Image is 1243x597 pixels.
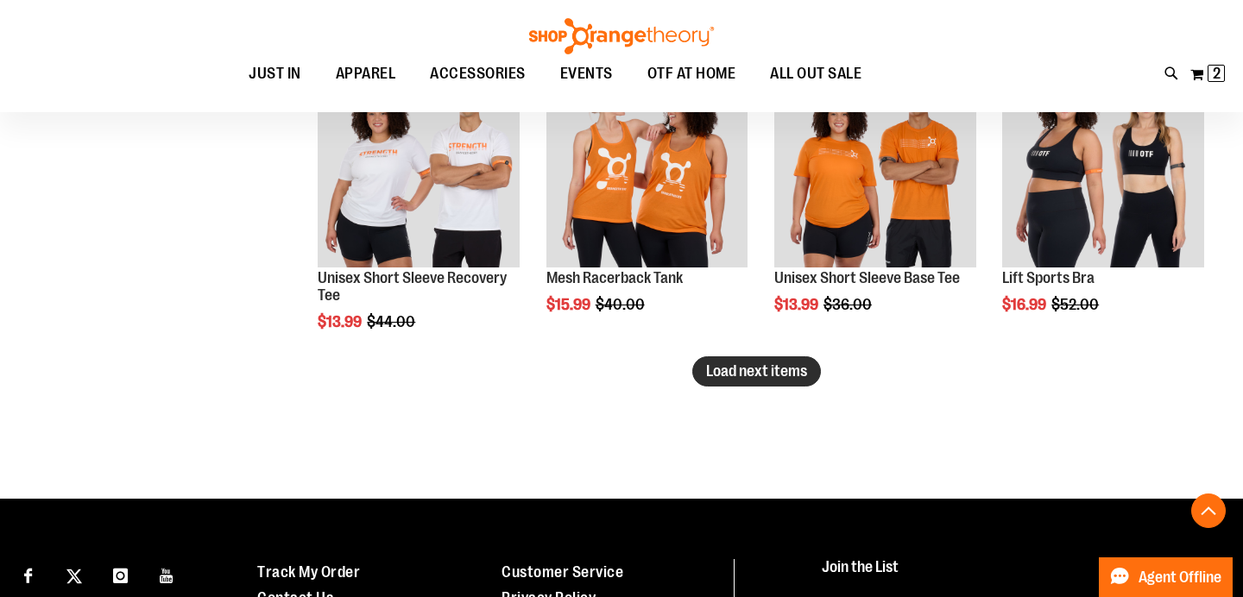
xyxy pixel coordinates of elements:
[152,559,182,589] a: Visit our Youtube page
[66,569,82,584] img: Twitter
[823,296,874,313] span: $36.00
[546,66,748,267] img: Product image for Mesh Racerback Tank
[249,54,301,93] span: JUST IN
[60,559,90,589] a: Visit our X page
[1099,557,1233,597] button: Agent Offline
[318,313,364,330] span: $13.99
[1051,296,1101,313] span: $52.00
[692,356,821,386] button: Load next items
[596,296,647,313] span: $40.00
[257,563,360,581] a: Track My Order
[774,66,976,270] a: Product image for Unisex Short Sleeve Base TeeSALE
[502,563,623,581] a: Customer Service
[770,54,861,93] span: ALL OUT SALE
[1002,66,1204,267] img: Main view of 2024 October Lift Sports Bra
[1002,269,1095,286] a: Lift Sports Bra
[318,66,520,270] a: Product image for Unisex Short Sleeve Recovery TeeSALE
[774,269,960,286] a: Unisex Short Sleeve Base Tee
[774,66,976,267] img: Product image for Unisex Short Sleeve Base Tee
[367,313,418,330] span: $44.00
[560,54,613,93] span: EVENTS
[1002,66,1204,270] a: Main view of 2024 October Lift Sports BraSALE
[318,66,520,267] img: Product image for Unisex Short Sleeve Recovery Tee
[336,54,396,93] span: APPAREL
[538,57,757,357] div: product
[546,66,748,270] a: Product image for Mesh Racerback TankSALE
[546,269,683,286] a: Mesh Racerback Tank
[706,362,807,380] span: Load next items
[13,559,43,589] a: Visit our Facebook page
[647,54,736,93] span: OTF AT HOME
[774,296,821,313] span: $13.99
[1213,65,1221,82] span: 2
[430,54,526,93] span: ACCESSORIES
[1002,296,1049,313] span: $16.99
[994,57,1213,357] div: product
[766,57,985,357] div: product
[527,18,716,54] img: Shop Orangetheory
[1139,569,1221,586] span: Agent Offline
[822,559,1210,591] h4: Join the List
[1191,493,1226,528] button: Back To Top
[318,269,507,304] a: Unisex Short Sleeve Recovery Tee
[546,296,593,313] span: $15.99
[105,559,136,589] a: Visit our Instagram page
[309,57,528,374] div: product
